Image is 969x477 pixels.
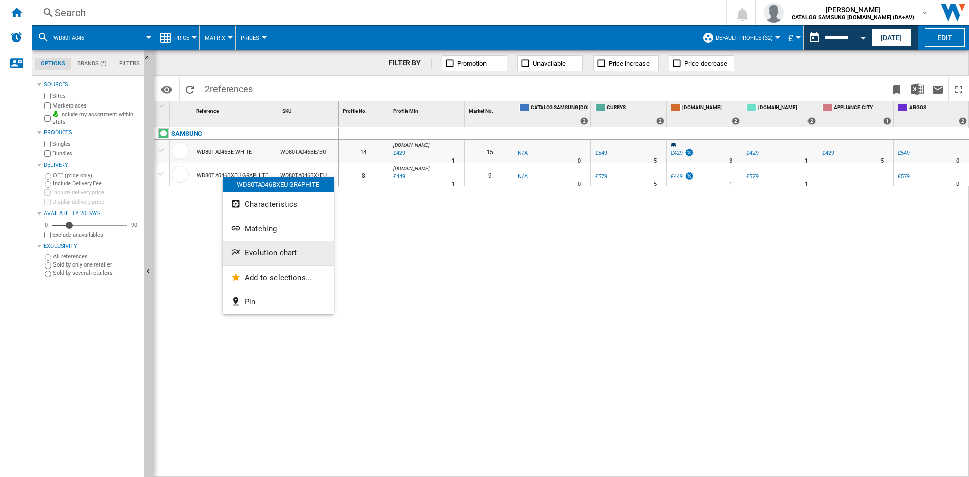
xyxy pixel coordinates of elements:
button: Matching [223,217,334,241]
span: Evolution chart [245,248,297,257]
span: Characteristics [245,200,297,209]
button: Evolution chart [223,241,334,265]
div: WD80TA046BXEU GRAPHITE [223,177,334,192]
button: Add to selections... [223,266,334,290]
button: Characteristics [223,192,334,217]
span: Pin [245,297,255,306]
span: Add to selections... [245,273,312,282]
span: Matching [245,224,277,233]
button: Pin... [223,290,334,314]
